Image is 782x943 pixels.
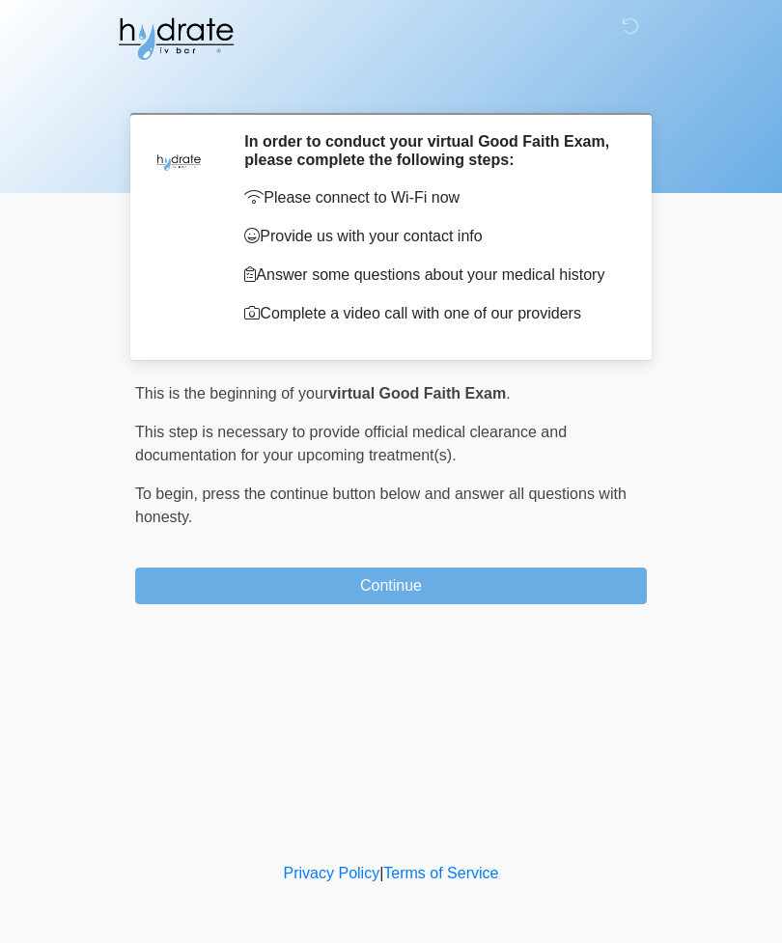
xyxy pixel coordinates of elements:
a: Privacy Policy [284,865,380,881]
span: To begin, [135,485,202,502]
p: Provide us with your contact info [244,225,618,248]
strong: virtual Good Faith Exam [328,385,506,402]
a: Terms of Service [383,865,498,881]
p: Answer some questions about your medical history [244,263,618,287]
img: Agent Avatar [150,132,208,190]
span: This step is necessary to provide official medical clearance and documentation for your upcoming ... [135,424,567,463]
a: | [379,865,383,881]
img: Hydrate IV Bar - Fort Collins Logo [116,14,236,63]
span: . [506,385,510,402]
h2: In order to conduct your virtual Good Faith Exam, please complete the following steps: [244,132,618,169]
p: Please connect to Wi-Fi now [244,186,618,209]
button: Continue [135,568,647,604]
h1: ‎ ‎ ‎ [121,69,661,105]
p: Complete a video call with one of our providers [244,302,618,325]
span: This is the beginning of your [135,385,328,402]
span: press the continue button below and answer all questions with honesty. [135,485,627,525]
